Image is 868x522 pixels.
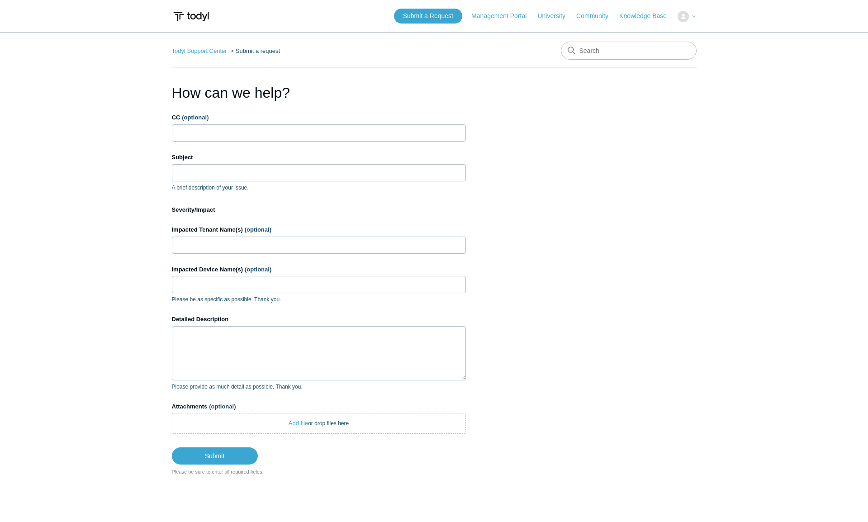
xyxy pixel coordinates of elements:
[209,403,236,410] span: (optional)
[172,225,466,234] label: Impacted Tenant Name(s)
[172,447,258,465] input: Submit
[172,315,466,324] label: Detailed Description
[172,295,466,304] p: Please be as specific as possible. Thank you.
[471,11,536,21] a: Management Portal
[172,8,210,25] img: Todyl Support Center Help Center home page
[172,205,466,214] label: Severity/Impact
[172,153,466,162] label: Subject
[172,265,466,274] label: Impacted Device Name(s)
[172,184,466,192] p: A brief description of your issue.
[537,11,574,21] a: University
[172,468,466,476] div: Please be sure to enter all required fields.
[245,226,271,233] span: (optional)
[172,47,227,54] a: Todyl Support Center
[245,266,271,273] span: (optional)
[172,402,466,411] label: Attachments
[172,47,229,54] li: Todyl Support Center
[228,47,280,54] li: Submit a request
[172,383,466,391] p: Please provide as much detail as possible. Thank you.
[394,9,462,24] a: Submit a Request
[172,113,466,122] label: CC
[619,11,676,21] a: Knowledge Base
[172,82,466,104] h1: How can we help?
[182,114,209,121] span: (optional)
[561,42,697,60] input: Search
[576,11,617,21] a: Community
